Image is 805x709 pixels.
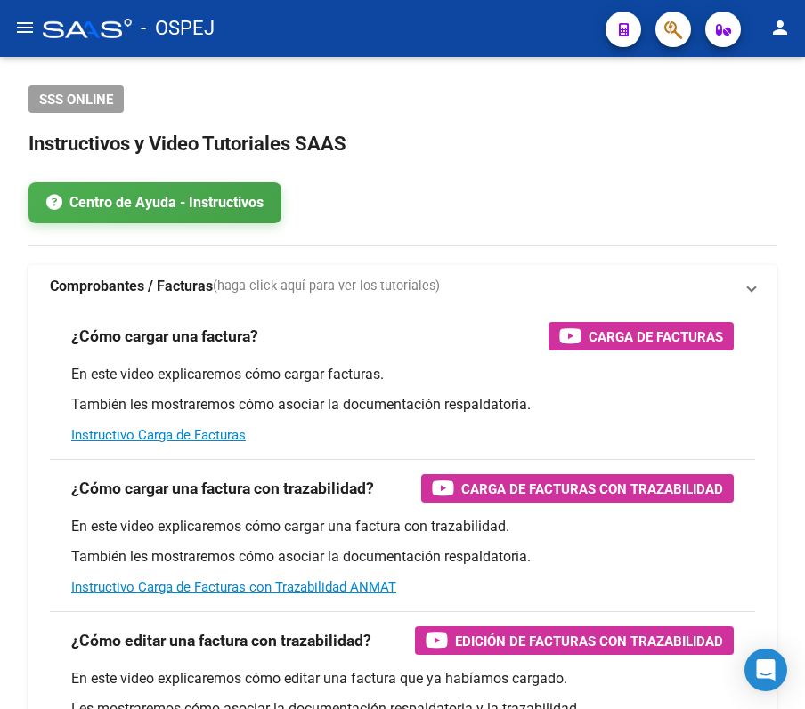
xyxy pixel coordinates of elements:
button: SSS ONLINE [28,85,124,113]
button: Edición de Facturas con Trazabilidad [415,626,734,655]
mat-icon: menu [14,17,36,38]
h3: ¿Cómo cargar una factura con trazabilidad? [71,476,374,501]
p: En este video explicaremos cómo cargar una factura con trazabilidad. [71,517,734,536]
p: También les mostraremos cómo asociar la documentación respaldatoria. [71,395,734,415]
mat-expansion-panel-header: Comprobantes / Facturas(haga click aquí para ver los tutoriales) [28,265,777,308]
strong: Comprobantes / Facturas [50,277,213,296]
button: Carga de Facturas con Trazabilidad [421,474,734,503]
span: - OSPEJ [141,9,215,48]
mat-icon: person [769,17,791,38]
a: Instructivo Carga de Facturas con Trazabilidad ANMAT [71,579,396,595]
button: Carga de Facturas [549,322,734,350]
div: Open Intercom Messenger [744,649,787,691]
p: En este video explicaremos cómo editar una factura que ya habíamos cargado. [71,669,734,689]
a: Instructivo Carga de Facturas [71,427,246,443]
span: Edición de Facturas con Trazabilidad [455,630,723,652]
h3: ¿Cómo editar una factura con trazabilidad? [71,628,371,653]
h3: ¿Cómo cargar una factura? [71,324,258,349]
span: (haga click aquí para ver los tutoriales) [213,277,440,296]
p: En este video explicaremos cómo cargar facturas. [71,365,734,384]
span: Carga de Facturas con Trazabilidad [461,478,723,500]
p: También les mostraremos cómo asociar la documentación respaldatoria. [71,547,734,567]
a: Centro de Ayuda - Instructivos [28,182,281,223]
span: SSS ONLINE [39,92,113,108]
h2: Instructivos y Video Tutoriales SAAS [28,127,777,161]
span: Carga de Facturas [589,326,723,348]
